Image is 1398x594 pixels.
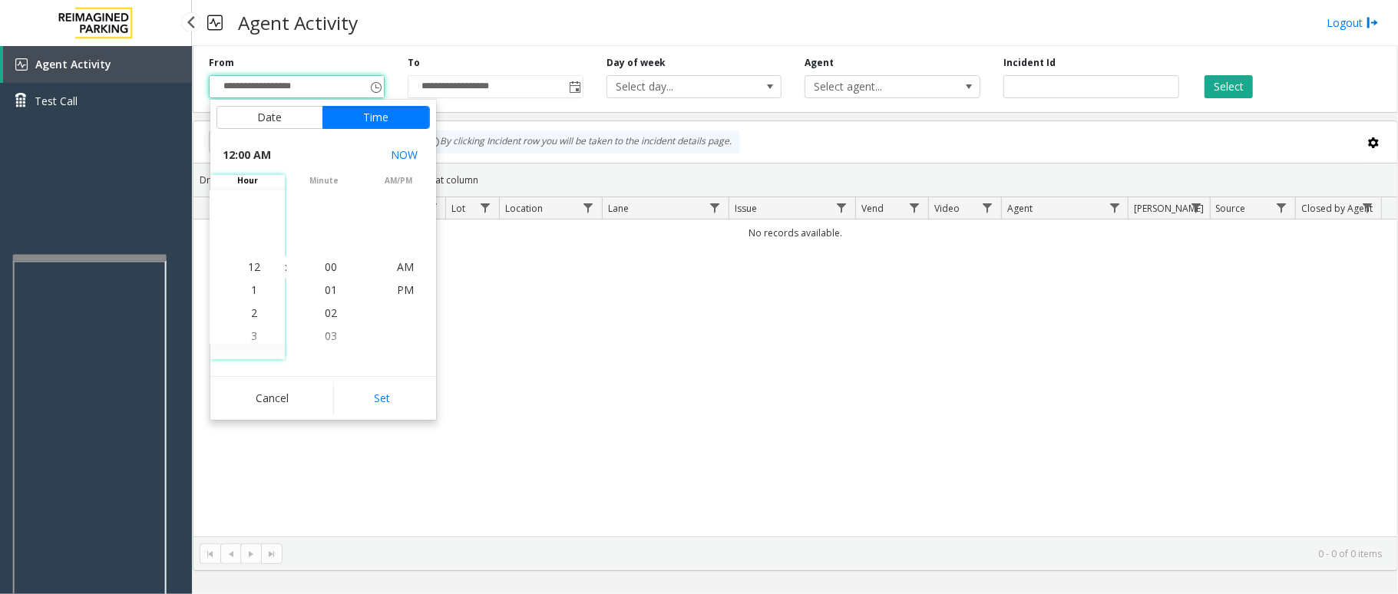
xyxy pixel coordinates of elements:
[1216,202,1246,215] span: Source
[934,202,960,215] span: Video
[904,197,925,218] a: Vend Filter Menu
[1271,197,1292,218] a: Source Filter Menu
[1104,197,1125,218] a: Agent Filter Menu
[831,197,852,218] a: Issue Filter Menu
[193,197,1397,536] div: Data table
[207,4,223,41] img: pageIcon
[223,144,271,166] span: 12:00 AM
[1007,202,1033,215] span: Agent
[287,175,362,186] span: minute
[977,197,998,218] a: Video Filter Menu
[385,141,424,169] button: Select now
[1205,75,1253,98] button: Select
[397,259,414,274] span: AM
[705,197,725,218] a: Lane Filter Menu
[251,328,257,343] span: 3
[1327,15,1379,31] a: Logout
[607,76,746,97] span: Select day...
[3,46,192,83] a: Agent Activity
[248,259,260,274] span: 12
[420,130,739,153] div: By clicking Incident row you will be taken to the incident details page.
[452,202,466,215] span: Lot
[1003,56,1056,70] label: Incident Id
[367,76,384,97] span: Toggle popup
[362,175,436,186] span: AM/PM
[861,202,884,215] span: Vend
[1367,15,1379,31] img: logout
[408,56,420,70] label: To
[1185,197,1206,218] a: Parker Filter Menu
[209,56,234,70] label: From
[216,381,329,415] button: Cancel
[578,197,599,218] a: Location Filter Menu
[216,106,323,129] button: Date tab
[735,202,757,215] span: Issue
[35,57,111,71] span: Agent Activity
[1357,197,1378,218] a: Closed by Agent Filter Menu
[285,259,287,275] div: :
[606,56,666,70] label: Day of week
[333,381,430,415] button: Set
[325,305,337,320] span: 02
[15,58,28,71] img: 'icon'
[325,282,337,297] span: 01
[210,175,285,186] span: hour
[322,106,430,129] button: Time tab
[505,202,543,215] span: Location
[805,56,834,70] label: Agent
[325,259,337,274] span: 00
[230,4,365,41] h3: Agent Activity
[251,282,257,297] span: 1
[251,305,257,320] span: 2
[1135,202,1205,215] span: [PERSON_NAME]
[1301,202,1373,215] span: Closed by Agent
[292,547,1382,560] kendo-pager-info: 0 - 0 of 0 items
[193,167,1397,193] div: Drag a column header and drop it here to group by that column
[566,76,583,97] span: Toggle popup
[397,282,414,297] span: PM
[325,328,337,343] span: 03
[35,93,78,109] span: Test Call
[608,202,629,215] span: Lane
[474,197,495,218] a: Lot Filter Menu
[193,219,1397,246] td: No records available.
[805,76,944,97] span: Select agent...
